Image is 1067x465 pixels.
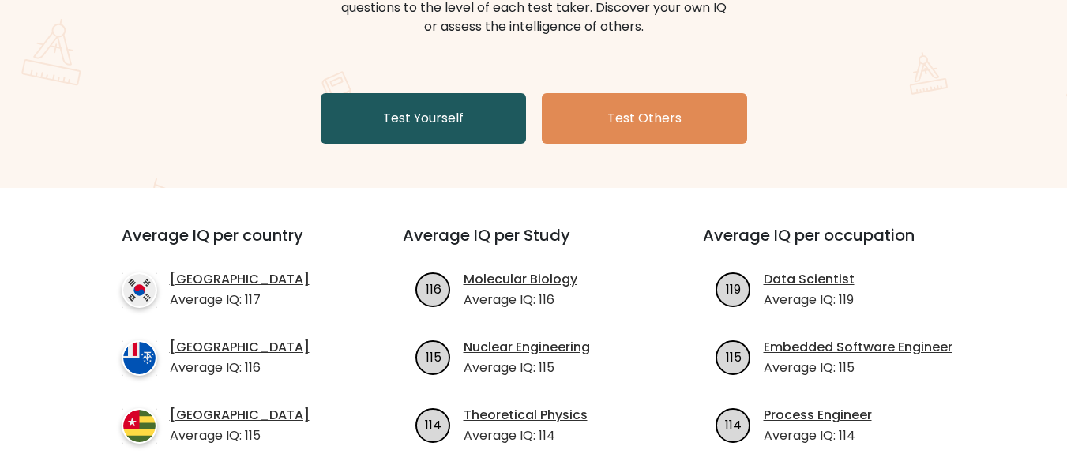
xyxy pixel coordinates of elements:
[464,426,588,445] p: Average IQ: 114
[170,358,310,377] p: Average IQ: 116
[122,340,157,376] img: country
[170,291,310,309] p: Average IQ: 117
[703,226,965,264] h3: Average IQ per occupation
[425,279,441,298] text: 116
[764,426,872,445] p: Average IQ: 114
[764,406,872,425] a: Process Engineer
[725,347,741,366] text: 115
[725,415,742,433] text: 114
[170,270,310,289] a: [GEOGRAPHIC_DATA]
[425,347,441,366] text: 115
[542,93,747,144] a: Test Others
[321,93,526,144] a: Test Yourself
[425,415,441,433] text: 114
[464,338,590,357] a: Nuclear Engineering
[764,270,855,289] a: Data Scientist
[170,406,310,425] a: [GEOGRAPHIC_DATA]
[764,291,855,309] p: Average IQ: 119
[170,338,310,357] a: [GEOGRAPHIC_DATA]
[764,358,952,377] p: Average IQ: 115
[464,406,588,425] a: Theoretical Physics
[403,226,665,264] h3: Average IQ per Study
[170,426,310,445] p: Average IQ: 115
[764,338,952,357] a: Embedded Software Engineer
[464,291,577,309] p: Average IQ: 116
[122,272,157,308] img: country
[464,270,577,289] a: Molecular Biology
[726,279,741,298] text: 119
[464,358,590,377] p: Average IQ: 115
[122,408,157,444] img: country
[122,226,346,264] h3: Average IQ per country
